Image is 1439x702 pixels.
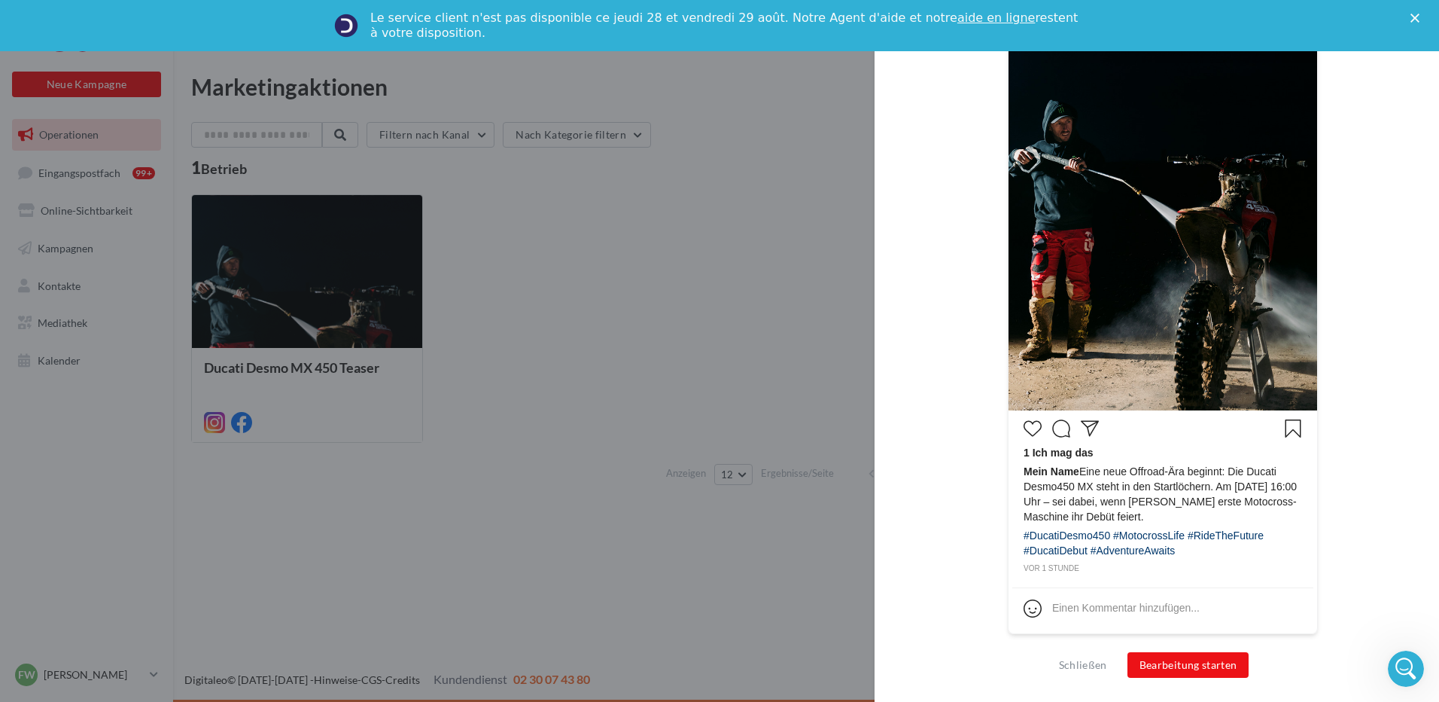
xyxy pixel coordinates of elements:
button: Bearbeitung starten [1127,652,1249,678]
svg: J’aime [1024,420,1042,438]
div: vor 1 Stunde [1024,562,1302,575]
div: Close [1410,14,1425,23]
svg: Enregistrer [1284,420,1302,438]
div: Die Vorschau ist unverbindlich [1008,634,1318,654]
div: Einen Kommentar hinzufügen... [1052,600,1200,615]
iframe: Intercom live chat [1388,651,1424,687]
svg: Emoji [1024,600,1042,618]
a: aide en ligne [957,11,1035,25]
svg: Partager la publication [1081,420,1099,438]
div: Le service client n'est pas disponible ce jeudi 28 et vendredi 29 août. Notre Agent d'aide et not... [370,11,1081,41]
div: #DucatiDesmo450 #MotocrossLife #RideTheFuture #DucatiDebut #AdventureAwaits [1024,528,1302,562]
img: Profile image for Service-Client [334,14,358,38]
button: Schließen [1053,656,1113,674]
span: Mein Name [1024,465,1079,478]
svg: Commenter [1052,420,1070,438]
div: 1 Ich mag das [1024,445,1302,464]
span: Eine neue Offroad-Ära beginnt: Die Ducati Desmo450 MX steht in den Startlöchern. Am [DATE] 16:00 ... [1024,464,1302,524]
